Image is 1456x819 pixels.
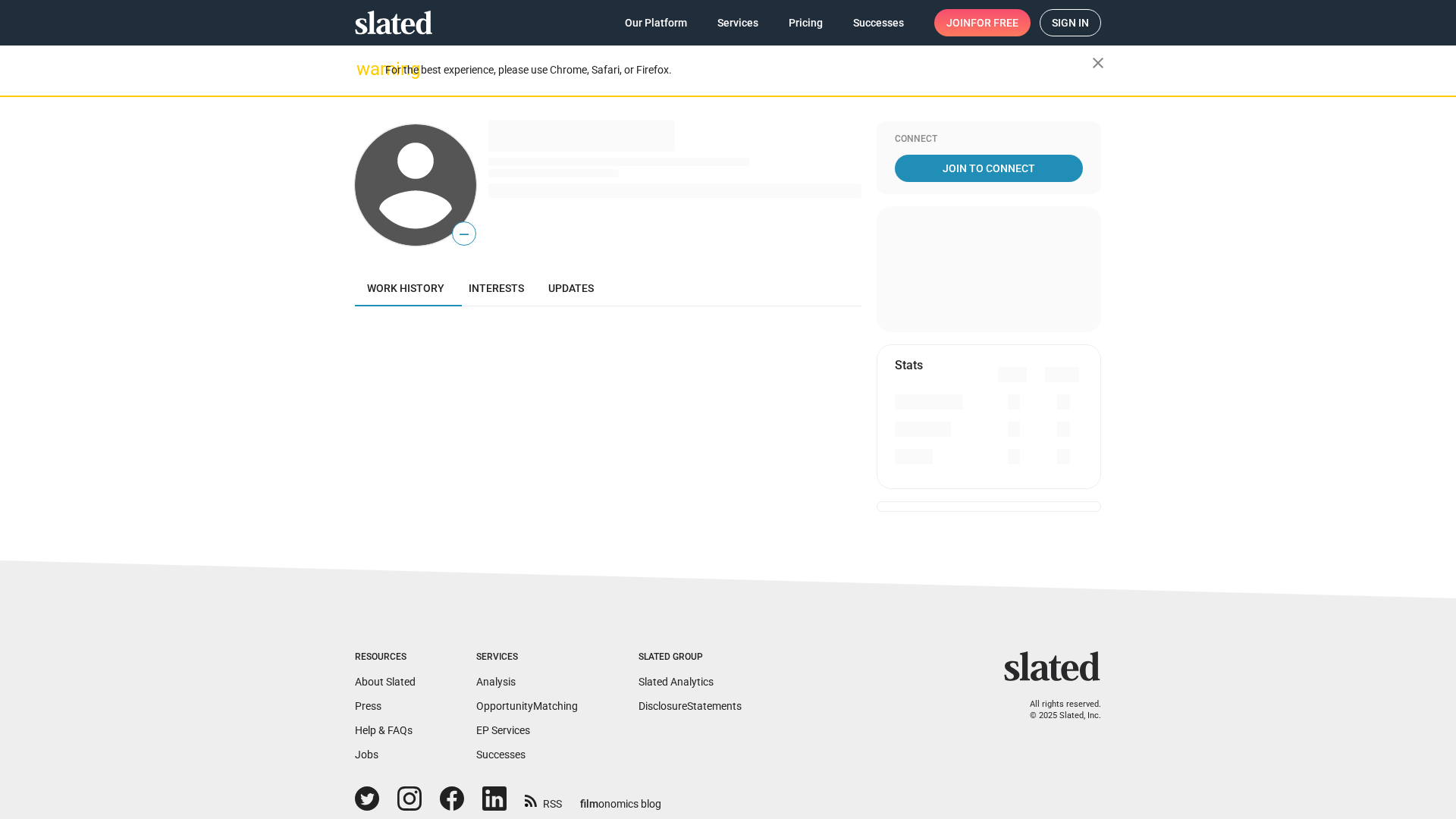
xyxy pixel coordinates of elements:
a: Updates [536,270,606,306]
a: OpportunityMatching [476,700,578,712]
span: Services [717,9,758,36]
span: Updates [548,282,594,294]
span: Interests [469,282,524,294]
a: EP Services [476,724,530,736]
div: Services [476,651,578,664]
span: Pricing [789,9,823,36]
a: Successes [476,748,526,761]
a: Work history [355,270,457,306]
a: Successes [841,9,916,36]
a: filmonomics blog [580,785,661,811]
a: Interests [457,270,536,306]
a: Press [355,700,381,712]
a: Help & FAQs [355,724,413,736]
span: — [453,224,475,244]
a: Joinfor free [934,9,1031,36]
a: About Slated [355,676,416,688]
span: Our Platform [625,9,687,36]
a: Slated Analytics [639,676,714,688]
mat-icon: close [1089,54,1107,72]
span: Join [946,9,1018,36]
p: All rights reserved. © 2025 Slated, Inc. [1014,699,1101,721]
span: Work history [367,282,444,294]
a: Join To Connect [895,155,1083,182]
span: for free [971,9,1018,36]
a: Pricing [777,9,835,36]
a: Services [705,9,770,36]
mat-card-title: Stats [895,357,923,373]
span: Sign in [1052,10,1089,36]
mat-icon: warning [356,60,375,78]
span: Join To Connect [898,155,1080,182]
span: film [580,798,598,810]
span: Successes [853,9,904,36]
a: DisclosureStatements [639,700,742,712]
div: Resources [355,651,416,664]
div: Slated Group [639,651,742,664]
a: Sign in [1040,9,1101,36]
a: Analysis [476,676,516,688]
a: Jobs [355,748,378,761]
a: RSS [525,788,562,811]
a: Our Platform [613,9,699,36]
div: Connect [895,133,1083,146]
div: For the best experience, please use Chrome, Safari, or Firefox. [385,60,1092,80]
